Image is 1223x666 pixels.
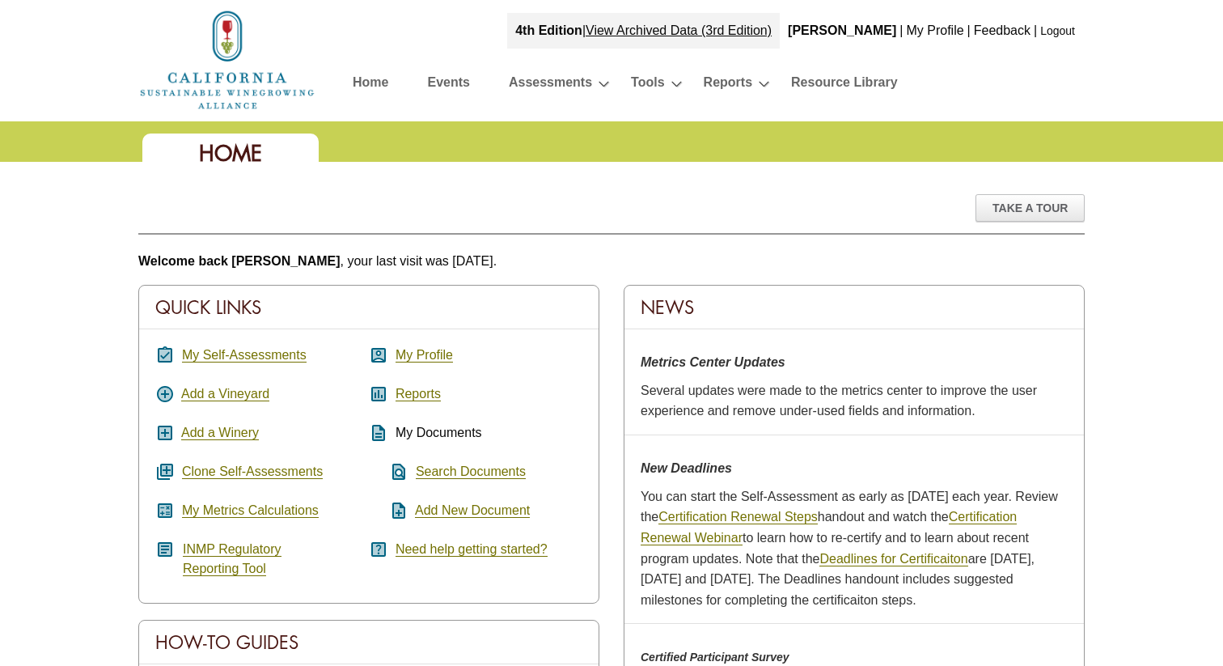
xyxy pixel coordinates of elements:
i: calculate [155,501,175,520]
b: Welcome back [PERSON_NAME] [138,254,341,268]
a: Assessments [509,71,592,100]
a: Clone Self-Assessments [182,465,323,479]
i: assignment_turned_in [155,346,175,365]
i: help_center [369,540,388,559]
a: Logout [1040,24,1075,37]
div: Quick Links [139,286,599,329]
a: Reports [396,387,441,401]
div: | [898,13,904,49]
div: | [1032,13,1039,49]
img: logo_cswa2x.png [138,8,316,112]
a: Feedback [974,23,1030,37]
div: | [507,13,780,49]
a: Need help getting started? [396,542,548,557]
div: How-To Guides [139,621,599,664]
span: My Documents [396,426,482,439]
a: View Archived Data (3rd Edition) [586,23,772,37]
a: My Metrics Calculations [182,503,319,518]
strong: New Deadlines [641,461,732,475]
p: , your last visit was [DATE]. [138,251,1085,272]
i: add_box [155,423,175,443]
span: Home [199,139,262,168]
a: My Profile [906,23,963,37]
i: find_in_page [369,462,408,481]
a: Certification Renewal Steps [658,510,818,524]
i: assessment [369,384,388,404]
a: Search Documents [416,465,526,479]
a: Deadlines for Certificaiton [819,552,967,566]
strong: Metrics Center Updates [641,355,785,369]
div: News [624,286,1084,329]
i: queue [155,462,175,481]
div: Take A Tour [975,194,1085,222]
i: note_add [369,501,408,520]
a: Add New Document [415,503,530,518]
a: My Profile [396,348,453,363]
a: Tools [631,71,664,100]
a: Add a Winery [181,426,259,440]
a: Certification Renewal Webinar [641,510,1017,545]
a: Add a Vineyard [181,387,269,401]
i: account_box [369,346,388,365]
a: Reports [704,71,752,100]
a: My Self-Assessments [182,348,307,363]
a: INMP RegulatoryReporting Tool [183,542,281,576]
i: description [369,423,388,443]
i: add_circle [155,384,175,404]
div: | [966,13,972,49]
a: Home [353,71,388,100]
b: [PERSON_NAME] [788,23,896,37]
em: Certified Participant Survey [641,651,789,664]
p: You can start the Self-Assessment as early as [DATE] each year. Review the handout and watch the ... [641,486,1068,611]
span: Several updates were made to the metrics center to improve the user experience and remove under-u... [641,384,1037,418]
a: Home [138,52,316,66]
a: Resource Library [791,71,898,100]
i: article [155,540,175,559]
a: Events [427,71,469,100]
strong: 4th Edition [515,23,582,37]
